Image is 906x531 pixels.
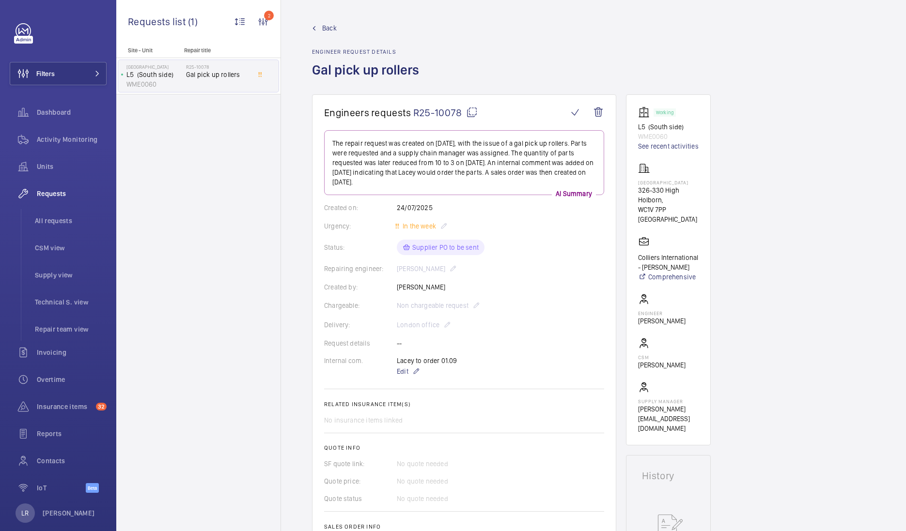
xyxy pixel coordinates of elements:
[35,216,107,226] span: All requests
[324,523,604,530] h2: Sales order info
[126,70,182,79] p: L5 (South side)
[37,375,107,384] span: Overtime
[96,403,107,410] span: 32
[37,456,107,466] span: Contacts
[186,70,250,79] span: Gal pick up rollers
[638,354,686,360] p: CSM
[116,47,180,54] p: Site - Unit
[21,508,29,518] p: LR
[638,122,699,132] p: L5 (South side)
[638,310,686,316] p: Engineer
[638,132,699,141] p: WME0060
[37,189,107,198] span: Requests
[638,141,699,151] a: See recent activities
[638,404,699,433] p: [PERSON_NAME][EMAIL_ADDRESS][DOMAIN_NAME]
[656,111,673,114] p: Working
[638,185,699,205] p: 326-330 High Holborn,
[332,138,596,187] p: The repair request was created on [DATE], with the issue of a gal pick up rollers. Parts were req...
[638,180,699,185] p: [GEOGRAPHIC_DATA]
[638,253,699,272] p: Colliers International - [PERSON_NAME]
[322,23,337,33] span: Back
[184,47,248,54] p: Repair title
[35,270,107,280] span: Supply view
[552,189,596,198] p: AI Summary
[37,402,92,411] span: Insurance items
[312,48,425,55] h2: Engineer request details
[37,429,107,439] span: Reports
[324,401,604,408] h2: Related insurance item(s)
[37,348,107,357] span: Invoicing
[126,64,182,70] p: [GEOGRAPHIC_DATA]
[36,69,55,78] span: Filters
[10,62,107,85] button: Filters
[126,79,182,89] p: WME0060
[35,297,107,307] span: Technical S. view
[413,106,478,119] span: R25-10078
[642,471,695,481] h1: History
[324,444,604,451] h2: Quote info
[37,483,86,493] span: IoT
[37,107,107,117] span: Dashboard
[638,360,686,370] p: [PERSON_NAME]
[397,366,408,376] span: Edit
[35,243,107,253] span: CSM view
[312,61,425,94] h1: Gal pick up rollers
[324,106,411,119] span: Engineers requests
[128,15,188,28] span: Requests list
[638,205,699,224] p: WC1V 7PP [GEOGRAPHIC_DATA]
[37,162,107,171] span: Units
[638,398,699,404] p: Supply manager
[186,64,250,70] h2: R25-10078
[43,508,95,518] p: [PERSON_NAME]
[638,106,654,118] img: elevator.svg
[35,324,107,334] span: Repair team view
[86,483,99,493] span: Beta
[638,272,699,282] a: Comprehensive
[638,316,686,326] p: [PERSON_NAME]
[37,135,107,144] span: Activity Monitoring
